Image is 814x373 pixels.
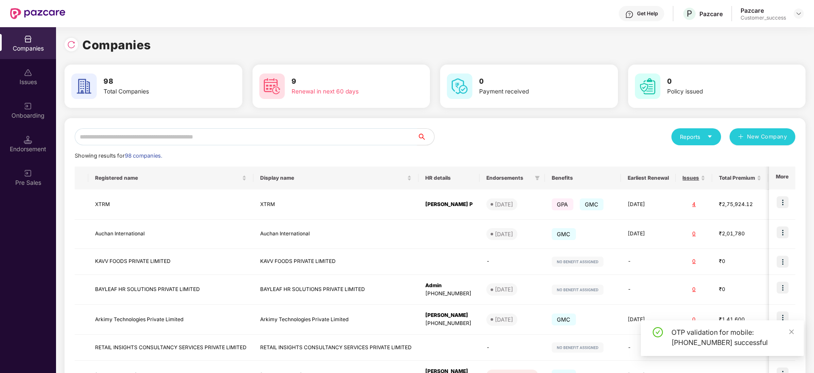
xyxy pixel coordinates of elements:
div: Reports [680,133,713,141]
img: svg+xml;base64,PHN2ZyBpZD0iQ29tcGFuaWVzIiB4bWxucz0iaHR0cDovL3d3dy53My5vcmcvMjAwMC9zdmciIHdpZHRoPS... [24,35,32,43]
th: Display name [253,167,418,189]
img: svg+xml;base64,PHN2ZyB4bWxucz0iaHR0cDovL3d3dy53My5vcmcvMjAwMC9zdmciIHdpZHRoPSI2MCIgaGVpZ2h0PSI2MC... [259,73,285,99]
td: - [621,335,676,361]
td: Arkimy Technologies Private Limited [253,305,418,335]
th: More [769,167,795,189]
div: ₹0 [719,257,761,266]
img: New Pazcare Logo [10,8,65,19]
img: svg+xml;base64,PHN2ZyB3aWR0aD0iMTQuNSIgaGVpZ2h0PSIxNC41IiB2aWV3Qm94PSIwIDAgMTYgMTYiIGZpbGw9Im5vbm... [24,136,32,144]
th: Earliest Renewal [621,167,676,189]
td: [DATE] [621,189,676,220]
img: svg+xml;base64,PHN2ZyB4bWxucz0iaHR0cDovL3d3dy53My5vcmcvMjAwMC9zdmciIHdpZHRoPSIxMjIiIGhlaWdodD0iMj... [552,257,603,267]
div: ₹1,41,600 [719,316,761,324]
img: svg+xml;base64,PHN2ZyB4bWxucz0iaHR0cDovL3d3dy53My5vcmcvMjAwMC9zdmciIHdpZHRoPSIxMjIiIGhlaWdodD0iMj... [552,342,603,353]
div: 0 [682,316,705,324]
div: 0 [682,257,705,266]
span: search [417,133,434,140]
td: Arkimy Technologies Private Limited [88,305,253,335]
img: svg+xml;base64,PHN2ZyBpZD0iRHJvcGRvd24tMzJ4MzIiIHhtbG5zPSJodHRwOi8vd3d3LnczLm9yZy8yMDAwL3N2ZyIgd2... [795,10,802,17]
span: Registered name [95,175,240,181]
span: Endorsements [486,175,531,181]
div: Pazcare [741,6,786,14]
th: Benefits [545,167,621,189]
span: Showing results for [75,153,162,159]
img: svg+xml;base64,PHN2ZyB4bWxucz0iaHR0cDovL3d3dy53My5vcmcvMjAwMC9zdmciIHdpZHRoPSI2MCIgaGVpZ2h0PSI2MC... [447,73,472,99]
div: [DATE] [495,315,513,324]
td: RETAIL INSIGHTS CONSULTANCY SERVICES PRIVATE LIMITED [253,335,418,361]
h3: 98 [104,76,211,87]
span: plus [738,134,744,141]
td: RETAIL INSIGHTS CONSULTANCY SERVICES PRIVATE LIMITED [88,335,253,361]
div: Policy issued [667,87,774,96]
td: - [621,275,676,305]
span: filter [533,173,542,183]
div: [PHONE_NUMBER] [425,319,473,328]
img: svg+xml;base64,PHN2ZyBpZD0iSGVscC0zMngzMiIgeG1sbnM9Imh0dHA6Ly93d3cudzMub3JnLzIwMDAvc3ZnIiB3aWR0aD... [625,10,634,19]
img: icon [777,226,789,238]
td: - [621,249,676,275]
div: 4 [682,201,705,209]
img: svg+xml;base64,PHN2ZyBpZD0iUmVsb2FkLTMyeDMyIiB4bWxucz0iaHR0cDovL3d3dy53My5vcmcvMjAwMC9zdmciIHdpZH... [67,40,76,49]
img: icon [777,196,789,208]
img: svg+xml;base64,PHN2ZyB4bWxucz0iaHR0cDovL3d3dy53My5vcmcvMjAwMC9zdmciIHdpZHRoPSIxMjIiIGhlaWdodD0iMj... [552,285,603,295]
span: Issues [682,175,699,181]
span: check-circle [653,327,663,337]
span: caret-down [707,134,713,139]
div: ₹2,01,780 [719,230,761,238]
span: GMC [580,198,604,210]
button: plusNew Company [730,128,795,145]
img: icon [777,256,789,268]
th: Total Premium [712,167,768,189]
span: New Company [747,133,787,141]
img: svg+xml;base64,PHN2ZyB3aWR0aD0iMjAiIGhlaWdodD0iMjAiIHZpZXdCb3g9IjAgMCAyMCAyMCIgZmlsbD0ibm9uZSIgeG... [24,169,32,178]
div: Total Companies [104,87,211,96]
span: Display name [260,175,405,181]
h1: Companies [82,36,151,54]
div: 0 [682,230,705,238]
div: ₹0 [719,285,761,294]
div: [DATE] [495,285,513,294]
img: icon [777,311,789,323]
div: ₹2,75,924.12 [719,201,761,209]
h3: 9 [292,76,399,87]
button: search [417,128,435,145]
span: filter [535,175,540,181]
div: Payment received [479,87,586,96]
th: HR details [418,167,480,189]
td: BAYLEAF HR SOLUTIONS PRIVATE LIMITED [88,275,253,305]
span: GMC [552,314,576,325]
div: 0 [682,285,705,294]
th: Issues [676,167,712,189]
span: 98 companies. [125,153,162,159]
td: [DATE] [621,220,676,249]
img: svg+xml;base64,PHN2ZyB4bWxucz0iaHR0cDovL3d3dy53My5vcmcvMjAwMC9zdmciIHdpZHRoPSI2MCIgaGVpZ2h0PSI2MC... [635,73,660,99]
img: svg+xml;base64,PHN2ZyB3aWR0aD0iMjAiIGhlaWdodD0iMjAiIHZpZXdCb3g9IjAgMCAyMCAyMCIgZmlsbD0ibm9uZSIgeG... [24,102,32,110]
div: Customer_success [741,14,786,21]
td: BAYLEAF HR SOLUTIONS PRIVATE LIMITED [253,275,418,305]
div: Pazcare [699,10,723,18]
h3: 0 [479,76,586,87]
div: Admin [425,282,473,290]
td: Auchan International [253,220,418,249]
div: Get Help [637,10,658,17]
div: [PERSON_NAME] P [425,201,473,209]
td: Auchan International [88,220,253,249]
img: svg+xml;base64,PHN2ZyB4bWxucz0iaHR0cDovL3d3dy53My5vcmcvMjAwMC9zdmciIHdpZHRoPSI2MCIgaGVpZ2h0PSI2MC... [71,73,97,99]
div: [DATE] [495,230,513,238]
td: XTRM [253,189,418,220]
h3: 0 [667,76,774,87]
td: XTRM [88,189,253,220]
img: icon [777,282,789,294]
span: GPA [552,198,573,210]
td: KAVV FOODS PRIVATE LIMITED [88,249,253,275]
span: Total Premium [719,175,755,181]
div: [DATE] [495,200,513,209]
span: close [789,329,794,335]
td: [DATE] [621,305,676,335]
img: svg+xml;base64,PHN2ZyBpZD0iSXNzdWVzX2Rpc2FibGVkIiB4bWxucz0iaHR0cDovL3d3dy53My5vcmcvMjAwMC9zdmciIH... [24,68,32,77]
span: P [687,8,692,19]
td: - [480,335,545,361]
td: - [480,249,545,275]
th: Registered name [88,167,253,189]
span: GMC [552,228,576,240]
